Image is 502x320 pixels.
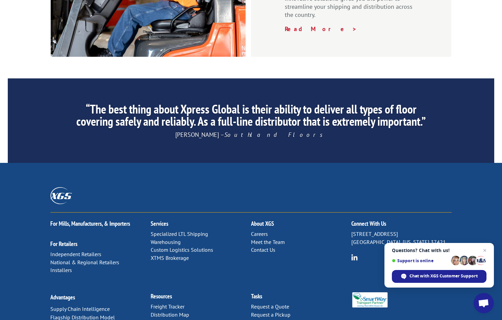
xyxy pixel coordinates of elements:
[175,131,327,139] span: [PERSON_NAME] –
[251,311,291,318] a: Request a Pickup
[151,220,168,227] a: Services
[392,258,449,263] span: Support is online
[409,273,478,279] span: Chat with XGS Customer Support
[151,230,208,237] a: Specialized LTL Shipping
[224,131,327,139] em: Southland Floors
[71,103,431,131] h2: “The best thing about Xpress Global is their ability to deliver all types of floor covering safel...
[50,187,72,204] img: XGS_Logos_ALL_2024_All_White
[151,311,189,318] a: Distribution Map
[285,25,357,33] a: Read More >
[151,239,181,245] a: Warehousing
[50,259,119,266] a: National & Regional Retailers
[351,221,452,230] h2: Connect With Us
[251,230,268,237] a: Careers
[50,220,130,227] a: For Mills, Manufacturers, & Importers
[50,267,72,273] a: Installers
[251,220,274,227] a: About XGS
[50,240,77,248] a: For Retailers
[251,239,285,245] a: Meet the Team
[50,251,101,257] a: Independent Retailers
[474,293,494,313] a: Open chat
[151,292,172,300] a: Resources
[251,303,289,310] a: Request a Quote
[151,254,189,261] a: XTMS Brokerage
[50,293,75,301] a: Advantages
[151,246,213,253] a: Custom Logistics Solutions
[50,305,110,312] a: Supply Chain Intelligence
[151,303,184,310] a: Freight Tracker
[392,248,486,253] span: Questions? Chat with us!
[351,292,388,307] img: Smartway_Logo
[351,254,358,261] img: group-6
[251,246,275,253] a: Contact Us
[392,270,486,283] span: Chat with XGS Customer Support
[351,230,452,246] p: [STREET_ADDRESS] [GEOGRAPHIC_DATA], [US_STATE] 37421
[251,293,351,303] h2: Tasks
